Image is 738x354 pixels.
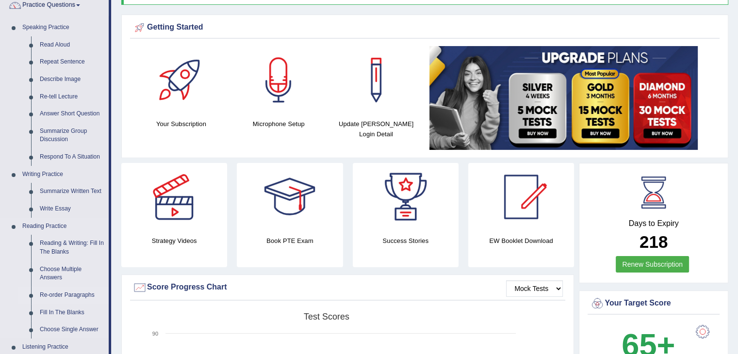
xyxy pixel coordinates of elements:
a: Fill In The Blanks [35,304,109,322]
tspan: Test scores [304,312,349,322]
a: Choose Single Answer [35,321,109,338]
a: Respond To A Situation [35,148,109,166]
h4: EW Booklet Download [468,236,574,246]
h4: Book PTE Exam [237,236,343,246]
a: Read Aloud [35,36,109,54]
a: Write Essay [35,200,109,218]
div: Getting Started [132,20,717,35]
div: Score Progress Chart [132,280,563,295]
a: Summarize Group Discussion [35,123,109,148]
a: Re-tell Lecture [35,88,109,106]
a: Re-order Paragraphs [35,287,109,304]
a: Reading & Writing: Fill In The Blanks [35,235,109,260]
h4: Microphone Setup [235,119,323,129]
img: small5.jpg [429,46,698,150]
h4: Your Subscription [137,119,225,129]
h4: Update [PERSON_NAME] Login Detail [332,119,420,139]
a: Writing Practice [18,166,109,183]
b: 218 [640,232,668,251]
a: Renew Subscription [616,256,689,273]
a: Describe Image [35,71,109,88]
a: Reading Practice [18,218,109,235]
a: Repeat Sentence [35,53,109,71]
h4: Days to Expiry [590,219,717,228]
text: 90 [152,331,158,337]
h4: Success Stories [353,236,459,246]
a: Choose Multiple Answers [35,261,109,287]
a: Summarize Written Text [35,183,109,200]
h4: Strategy Videos [121,236,227,246]
div: Your Target Score [590,296,717,311]
a: Speaking Practice [18,19,109,36]
a: Answer Short Question [35,105,109,123]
